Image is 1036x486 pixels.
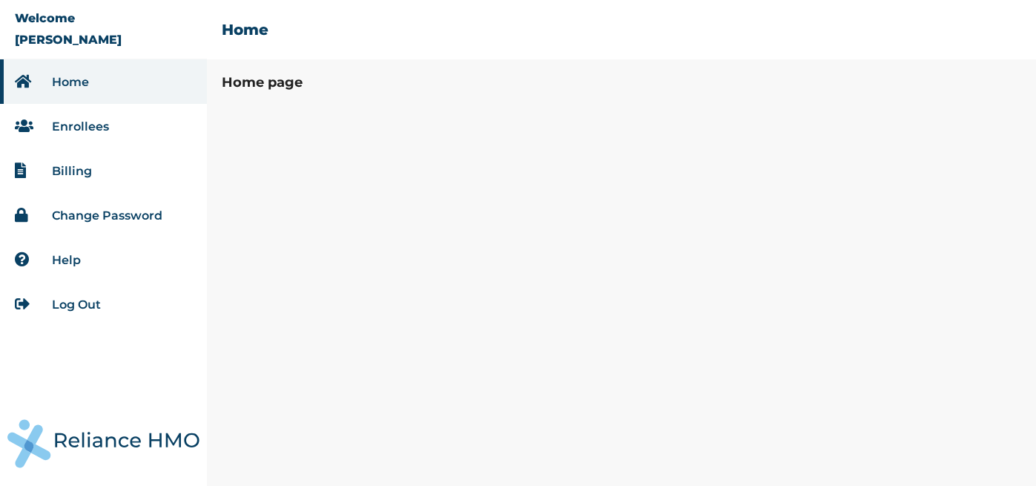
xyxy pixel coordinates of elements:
[15,33,122,47] p: [PERSON_NAME]
[52,75,89,89] a: Home
[7,419,199,468] img: RelianceHMO's Logo
[52,119,109,134] a: Enrollees
[52,298,101,312] a: Log Out
[52,164,92,178] a: Billing
[222,74,1021,91] h3: Home page
[52,253,81,267] a: Help
[222,21,268,39] h2: Home
[52,208,162,223] a: Change Password
[15,11,75,25] p: Welcome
